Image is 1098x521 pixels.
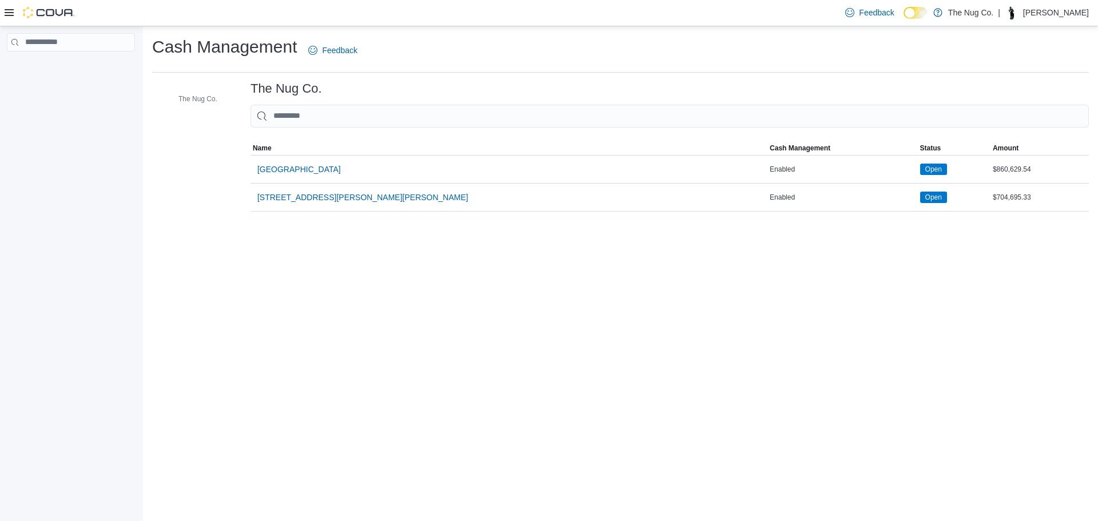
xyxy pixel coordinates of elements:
button: Cash Management [767,141,917,155]
button: [STREET_ADDRESS][PERSON_NAME][PERSON_NAME] [253,186,473,209]
span: Open [920,192,947,203]
div: Enabled [767,162,917,176]
a: Feedback [304,39,361,62]
span: Open [920,164,947,175]
p: The Nug Co. [948,6,993,19]
p: | [998,6,1000,19]
span: Open [925,192,942,202]
a: Feedback [841,1,898,24]
button: The Nug Co. [162,92,222,106]
span: Open [925,164,942,174]
h3: The Nug Co. [250,82,322,96]
img: Cova [23,7,74,18]
input: Dark Mode [904,7,928,19]
span: Amount [993,144,1019,153]
span: Name [253,144,272,153]
span: [GEOGRAPHIC_DATA] [257,164,341,175]
div: Thomas Leeder [1005,6,1019,19]
button: Amount [990,141,1089,155]
div: $704,695.33 [990,190,1089,204]
input: This is a search bar. As you type, the results lower in the page will automatically filter. [250,105,1089,128]
nav: Complex example [7,54,135,81]
span: [STREET_ADDRESS][PERSON_NAME][PERSON_NAME] [257,192,468,203]
button: Name [250,141,767,155]
button: [GEOGRAPHIC_DATA] [253,158,345,181]
button: Status [918,141,990,155]
span: Status [920,144,941,153]
span: Feedback [322,45,357,56]
span: The Nug Co. [178,94,217,104]
p: [PERSON_NAME] [1023,6,1089,19]
div: Enabled [767,190,917,204]
span: Cash Management [770,144,830,153]
h1: Cash Management [152,35,297,58]
div: $860,629.54 [990,162,1089,176]
span: Feedback [859,7,894,18]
